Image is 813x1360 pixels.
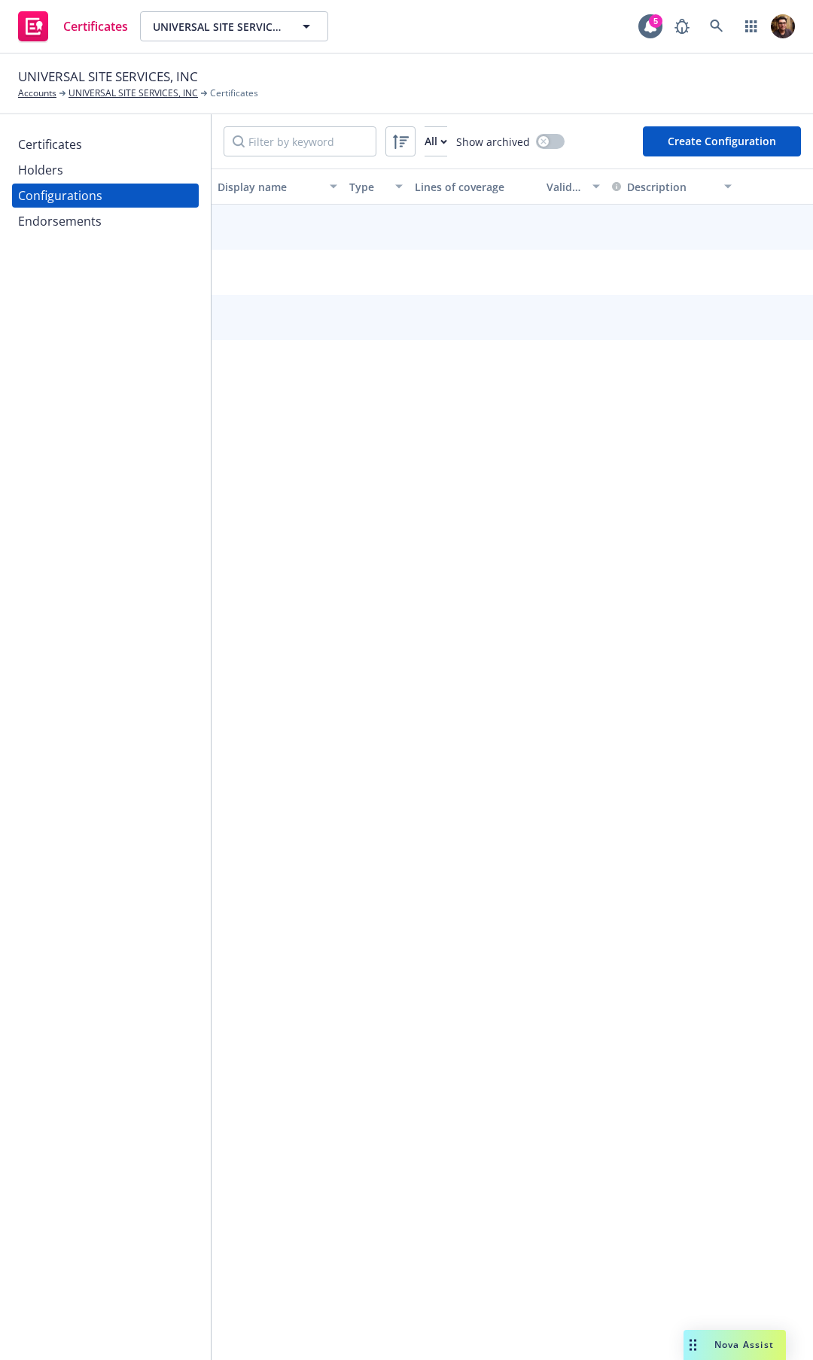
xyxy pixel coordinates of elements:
a: UNIVERSAL SITE SERVICES, INC [69,87,198,100]
div: Lines of coverage [415,179,534,195]
button: Nova Assist [684,1330,786,1360]
a: Switch app [736,11,766,41]
span: Certificates [63,20,128,32]
div: Configurations [18,184,102,208]
button: All [425,126,447,156]
div: 5 [649,14,662,28]
button: Lines of coverage [409,168,540,205]
button: UNIVERSAL SITE SERVICES, INC [140,11,328,41]
div: All [425,127,447,156]
div: Validation status [547,179,583,195]
span: UNIVERSAL SITE SERVICES, INC [153,19,283,35]
button: Type [343,168,409,205]
a: Endorsements [12,209,199,233]
div: Type [349,179,386,195]
img: photo [771,14,795,38]
input: Filter by keyword [224,126,376,156]
a: Certificates [12,5,134,47]
a: Configurations [12,184,199,208]
a: Search [702,11,732,41]
div: Display name [218,179,321,195]
div: Toggle SortBy [612,179,715,195]
button: Validation status [540,168,606,205]
div: Endorsements [18,209,102,233]
a: Certificates [12,132,199,156]
div: Holders [18,158,63,182]
span: Nova Assist [714,1338,774,1351]
div: Drag to move [684,1330,702,1360]
button: Display name [212,168,343,205]
button: Description [612,179,687,195]
div: Certificates [18,132,82,156]
span: UNIVERSAL SITE SERVICES, INC [18,67,198,87]
button: Create Configuration [643,126,801,156]
span: Certificates [210,87,258,100]
a: Holders [12,158,199,182]
a: Report a Bug [667,11,697,41]
a: Accounts [18,87,56,100]
span: Show archived [456,134,530,150]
